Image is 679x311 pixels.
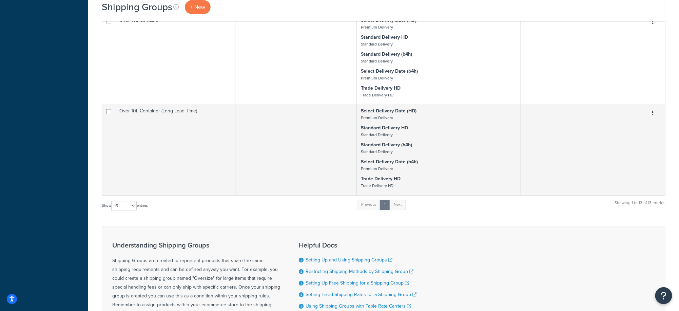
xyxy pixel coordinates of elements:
a: Using Shipping Groups with Table Rate Carriers [306,303,411,310]
small: Standard Delivery [361,41,393,47]
strong: Standard Delivery (b4h) [361,141,412,148]
td: Over 10L Container [115,14,236,105]
a: Previous [357,200,381,210]
a: Setting Fixed Shipping Rates for a Shipping Group [306,291,416,298]
small: Premium Delivery [361,166,393,172]
a: 1 [380,200,390,210]
a: Setting Up and Using Shipping Groups [306,256,392,263]
a: Restricting Shipping Methods by Shipping Group [306,268,413,275]
small: Standard Delivery [361,149,393,155]
strong: Trade Delivery HD [361,85,401,92]
small: Trade Delivery HD [361,183,393,189]
strong: Standard Delivery HD [361,34,408,41]
strong: Trade Delivery HD [361,175,401,182]
label: Show entries [102,201,148,211]
strong: Select Delivery Date (HD) [361,107,416,114]
td: Over 10L Container (Long Lead Time) [115,105,236,195]
strong: Select Delivery Date (b4h) [361,68,418,75]
strong: Standard Delivery (b4h) [361,51,412,58]
span: + New [190,3,205,11]
strong: Select Delivery Date (b4h) [361,158,418,165]
select: Showentries [111,201,137,211]
small: Premium Delivery [361,75,393,81]
small: Standard Delivery [361,132,393,138]
strong: Standard Delivery HD [361,124,408,131]
small: Premium Delivery [361,115,393,121]
small: Trade Delivery HD [361,92,393,98]
small: Standard Delivery [361,58,393,64]
h3: Understanding Shipping Groups [112,241,282,249]
h3: Helpful Docs [299,241,453,249]
div: Showing 1 to 13 of 13 entries [615,199,665,214]
small: Premium Delivery [361,24,393,30]
button: Open Resource Center [655,287,672,304]
a: Setting Up Free Shipping for a Shipping Group [306,279,409,287]
a: Next [389,200,406,210]
h1: Shipping Groups [102,0,172,14]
